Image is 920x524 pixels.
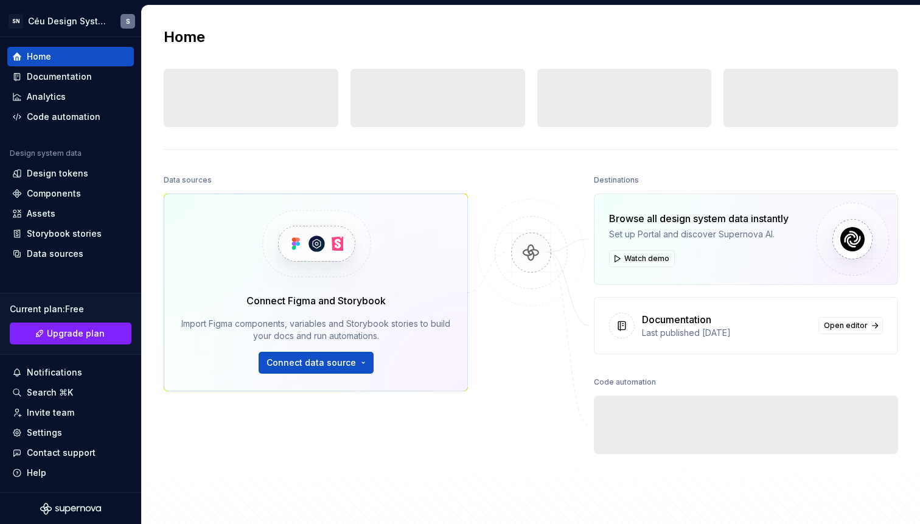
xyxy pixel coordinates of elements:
[164,27,205,47] h2: Home
[27,91,66,103] div: Analytics
[609,250,675,267] button: Watch demo
[7,363,134,382] button: Notifications
[7,244,134,264] a: Data sources
[27,167,88,180] div: Design tokens
[10,323,131,344] a: Upgrade plan
[27,386,73,399] div: Search ⌘K
[7,383,134,402] button: Search ⌘K
[27,447,96,459] div: Contact support
[7,67,134,86] a: Documentation
[7,443,134,463] button: Contact support
[27,111,100,123] div: Code automation
[642,327,811,339] div: Last published [DATE]
[7,164,134,183] a: Design tokens
[27,51,51,63] div: Home
[10,303,131,315] div: Current plan : Free
[27,467,46,479] div: Help
[27,407,74,419] div: Invite team
[267,357,356,369] span: Connect data source
[642,312,711,327] div: Documentation
[609,211,789,226] div: Browse all design system data instantly
[7,403,134,422] a: Invite team
[27,248,83,260] div: Data sources
[7,184,134,203] a: Components
[2,8,139,34] button: SNCéu Design SystemS
[609,228,789,240] div: Set up Portal and discover Supernova AI.
[7,204,134,223] a: Assets
[27,366,82,379] div: Notifications
[27,208,55,220] div: Assets
[27,228,102,240] div: Storybook stories
[164,172,212,189] div: Data sources
[259,352,374,374] button: Connect data source
[7,463,134,483] button: Help
[27,427,62,439] div: Settings
[594,374,656,391] div: Code automation
[27,187,81,200] div: Components
[181,318,450,342] div: Import Figma components, variables and Storybook stories to build your docs and run automations.
[246,293,386,308] div: Connect Figma and Storybook
[7,423,134,442] a: Settings
[10,148,82,158] div: Design system data
[47,327,105,340] span: Upgrade plan
[824,321,868,330] span: Open editor
[27,71,92,83] div: Documentation
[7,87,134,107] a: Analytics
[624,254,669,264] span: Watch demo
[7,107,134,127] a: Code automation
[594,172,639,189] div: Destinations
[40,503,101,515] svg: Supernova Logo
[126,16,130,26] div: S
[7,224,134,243] a: Storybook stories
[28,15,106,27] div: Céu Design System
[818,317,883,334] a: Open editor
[7,47,134,66] a: Home
[9,14,23,29] div: SN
